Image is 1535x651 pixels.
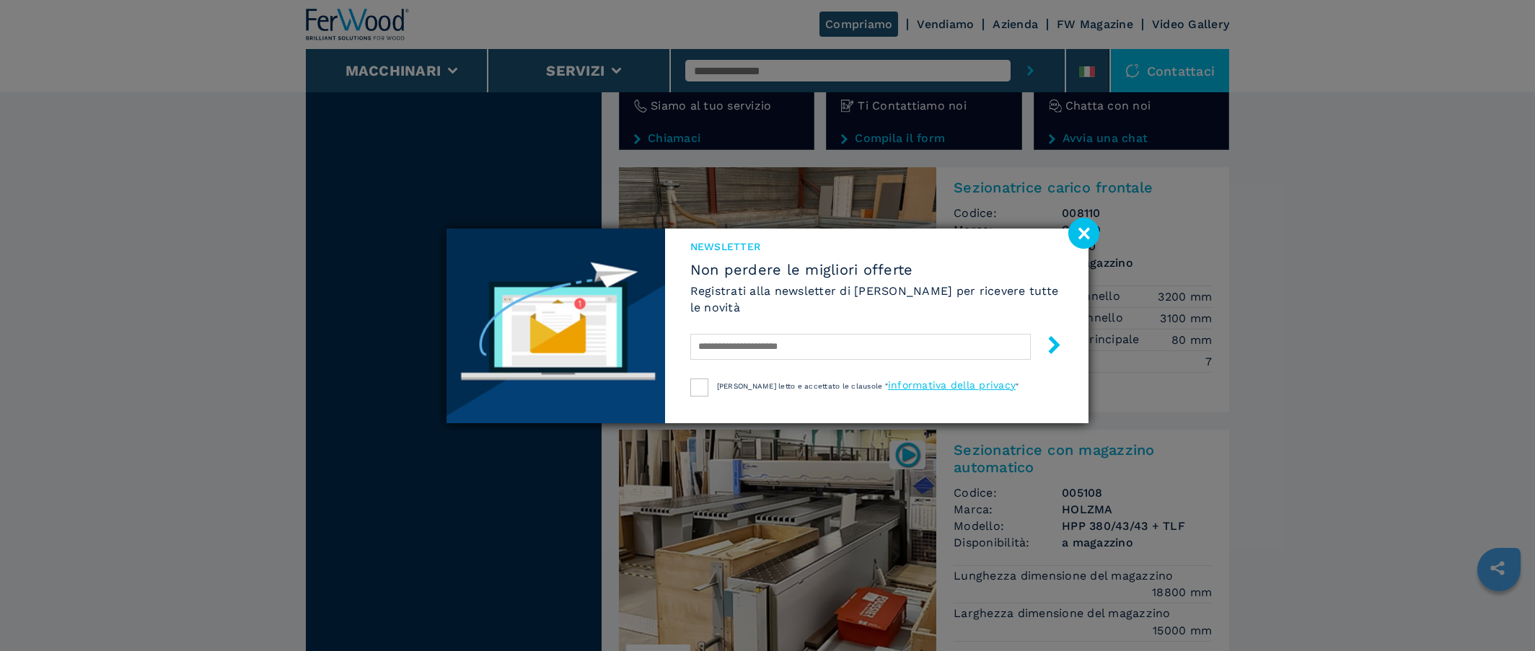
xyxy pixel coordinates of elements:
span: [PERSON_NAME] letto e accettato le clausole " [717,382,888,390]
a: informativa della privacy [888,379,1016,391]
span: NEWSLETTER [690,239,1063,254]
span: " [1016,382,1019,390]
img: Newsletter image [447,229,665,423]
span: Non perdere le migliori offerte [690,261,1063,278]
h6: Registrati alla newsletter di [PERSON_NAME] per ricevere tutte le novità [690,283,1063,316]
button: submit-button [1031,330,1063,364]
